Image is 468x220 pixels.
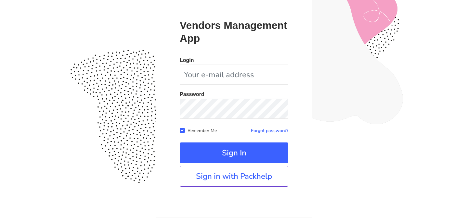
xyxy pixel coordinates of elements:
[180,19,288,45] p: Vendors Management App
[180,92,288,97] p: Password
[180,142,288,163] button: Sign In
[251,128,288,134] a: Forgot password?
[188,127,217,134] label: Remember Me
[180,58,288,63] p: Login
[180,166,288,187] a: Sign in with Packhelp
[180,65,288,85] input: Your e-mail address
